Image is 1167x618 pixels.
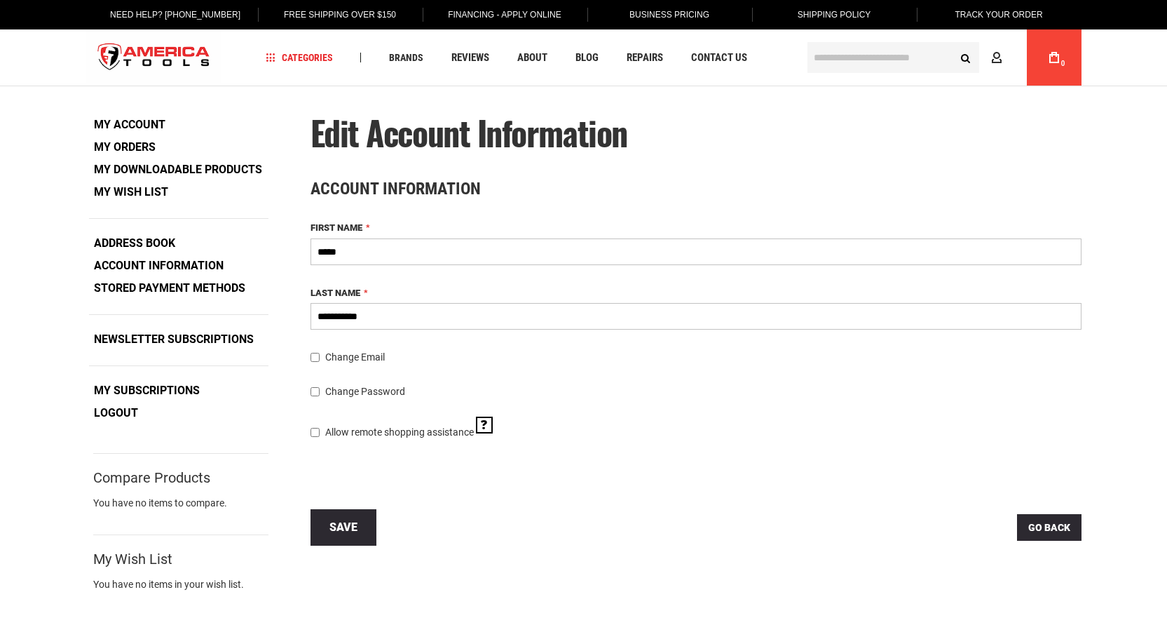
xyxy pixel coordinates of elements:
img: America Tools [86,32,222,84]
strong: Account Information [89,255,228,276]
span: Last Name [310,288,360,298]
a: My Orders [89,137,161,158]
a: About [511,48,554,67]
span: Change Password [325,386,405,397]
span: 0 [1061,60,1065,67]
strong: Compare Products [93,471,210,484]
div: You have no items in your wish list. [93,577,268,591]
span: About [517,53,547,63]
span: First Name [310,222,362,233]
span: Shipping Policy [798,10,871,20]
button: Search [953,44,979,71]
span: Go back [1028,522,1070,533]
a: My Downloadable Products [89,159,267,180]
span: Categories [266,53,333,62]
a: Address Book [89,233,180,254]
a: Categories [259,48,339,67]
a: Newsletter Subscriptions [89,329,259,350]
a: Go back [1017,514,1081,541]
span: Save [329,520,357,534]
a: Reviews [445,48,496,67]
span: Account Information [310,179,481,199]
span: Brands [389,53,423,62]
a: My Account [89,114,170,135]
a: Repairs [620,48,669,67]
a: Brands [383,48,430,67]
a: My Subscriptions [89,380,205,401]
span: Blog [575,53,599,63]
span: Change Email [325,351,385,363]
a: Contact Us [685,48,753,67]
span: Contact Us [691,53,747,63]
button: Save [310,509,376,546]
span: Edit Account Information [310,107,627,157]
a: 0 [1041,29,1067,86]
a: Logout [89,403,143,424]
span: Allow remote shopping assistance [325,426,474,438]
span: Repairs [627,53,663,63]
a: store logo [86,32,222,84]
div: You have no items to compare. [93,496,268,524]
span: Reviews [451,53,489,63]
a: Blog [569,48,605,67]
strong: My Wish List [93,553,172,565]
a: Stored Payment Methods [89,278,250,299]
a: My Wish List [89,182,173,203]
